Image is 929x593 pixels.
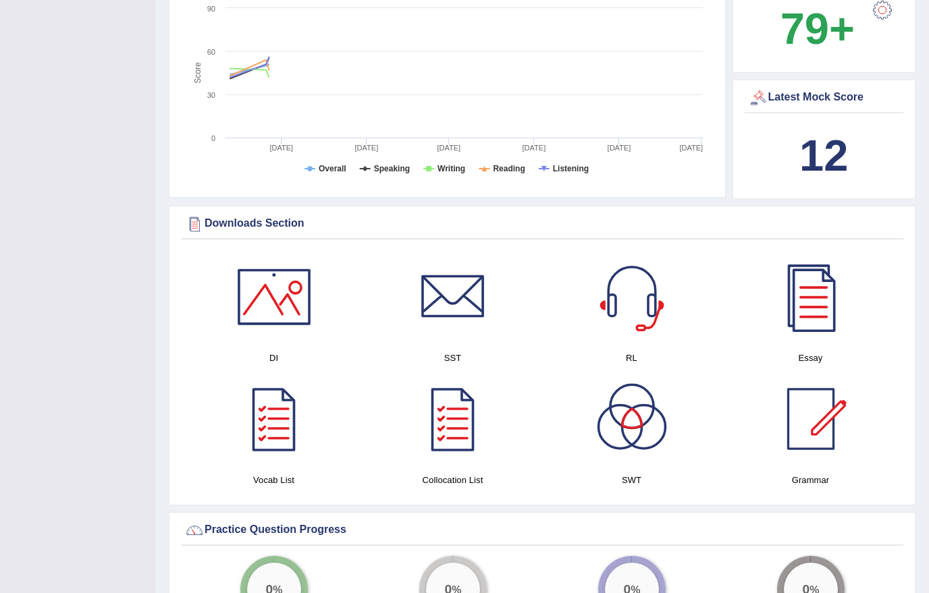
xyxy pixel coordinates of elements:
tspan: [DATE] [608,144,631,152]
div: Downloads Section [184,214,900,234]
tspan: [DATE] [270,144,294,152]
tspan: [DATE] [355,144,379,152]
tspan: [DATE] [437,144,461,152]
b: 79+ [780,4,855,53]
text: 30 [207,91,215,99]
tspan: Writing [437,164,465,173]
h4: Collocation List [370,473,535,487]
tspan: Speaking [374,164,410,173]
tspan: [DATE] [523,144,546,152]
tspan: Overall [319,164,346,173]
tspan: Listening [553,164,589,173]
tspan: Score [193,62,203,84]
h4: Essay [728,351,893,365]
h4: SST [370,351,535,365]
div: Latest Mock Score [748,88,901,108]
h4: Grammar [728,473,893,487]
tspan: [DATE] [679,144,703,152]
text: 0 [211,134,215,142]
h4: RL [549,351,714,365]
b: 12 [799,131,848,180]
h4: SWT [549,473,714,487]
div: Practice Question Progress [184,520,900,540]
tspan: Reading [493,164,525,173]
text: 60 [207,48,215,56]
h4: Vocab List [191,473,356,487]
h4: DI [191,351,356,365]
text: 90 [207,5,215,13]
